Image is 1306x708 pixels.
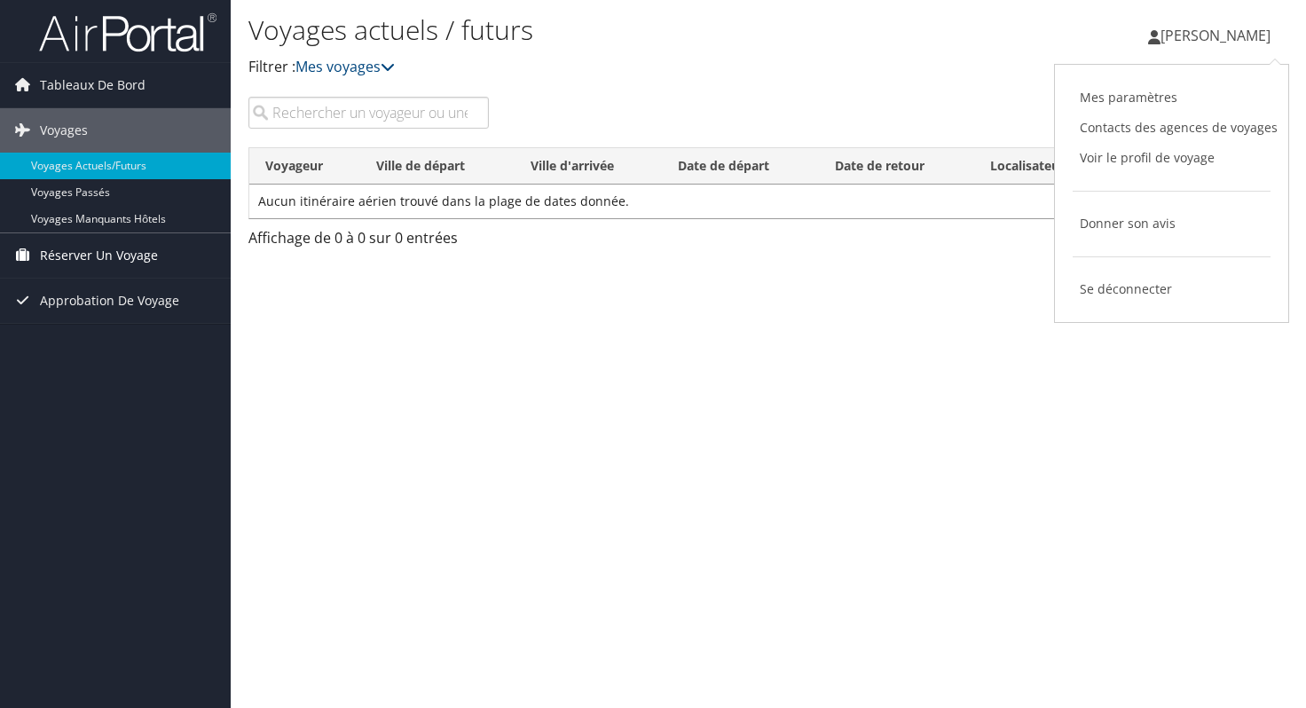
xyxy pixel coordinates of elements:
font: Date de départ [678,158,769,175]
font: Date de retour [835,158,924,175]
a: Donner son avis [1073,208,1271,239]
font: Tableaux de bord [40,76,146,93]
font: Voyages actuels / futurs [248,12,533,48]
font: Voyages actuels/futurs [31,158,146,173]
font: Filtrer : [248,57,295,76]
th: Ville de départ : activer pour trier les colonnes par ordre croissant [360,148,515,185]
font: Localisateur d'agences [990,158,1129,175]
font: Voyages [40,122,88,138]
font: Contacts des agences de voyages [1080,119,1278,136]
a: Contacts des agences de voyages [1073,113,1271,143]
font: Affichage de 0 à 0 sur 0 entrées [248,228,458,248]
font: Voir le profil de voyage [1080,149,1215,166]
a: Mes voyages [295,57,395,76]
th: Date de départ : activer pour trier la colonne par ordre décroissant [662,148,820,185]
font: Mes voyages [295,57,381,76]
font: Réserver un voyage [40,247,158,264]
font: Donner son avis [1080,215,1176,232]
a: Mes paramètres [1073,83,1271,113]
img: airportal-logo.png [39,12,216,53]
font: Voyages manquants Hôtels [31,211,166,226]
font: Ville d'arrivée [531,158,614,175]
font: Ville de départ [376,158,465,175]
font: Voyageur [265,158,323,175]
th: Ville d'arrivée : activer pour trier la colonne par ordre croissant [515,148,662,185]
font: [PERSON_NAME] [1160,26,1271,45]
th: Voyageur : activer pour trier les colonnes par ordre croissant [249,148,360,185]
font: Voyages passés [31,185,110,200]
font: Mes paramètres [1080,89,1177,106]
a: Voir le profil de voyage [1073,143,1271,173]
a: Se déconnecter [1073,274,1271,304]
font: Approbation de voyage [40,292,179,309]
input: Rechercher un voyageur ou une ville d'arrivée [248,97,489,129]
font: Se déconnecter [1080,280,1172,297]
font: Aucun itinéraire aérien trouvé dans la plage de dates donnée. [258,193,629,210]
a: [PERSON_NAME] [1148,9,1288,62]
th: Localisateur d'agence : activez pour trier les colonnes par ordre croissant [974,148,1207,185]
th: Date de retour : activer pour trier les colonnes par ordre croissant [819,148,973,185]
